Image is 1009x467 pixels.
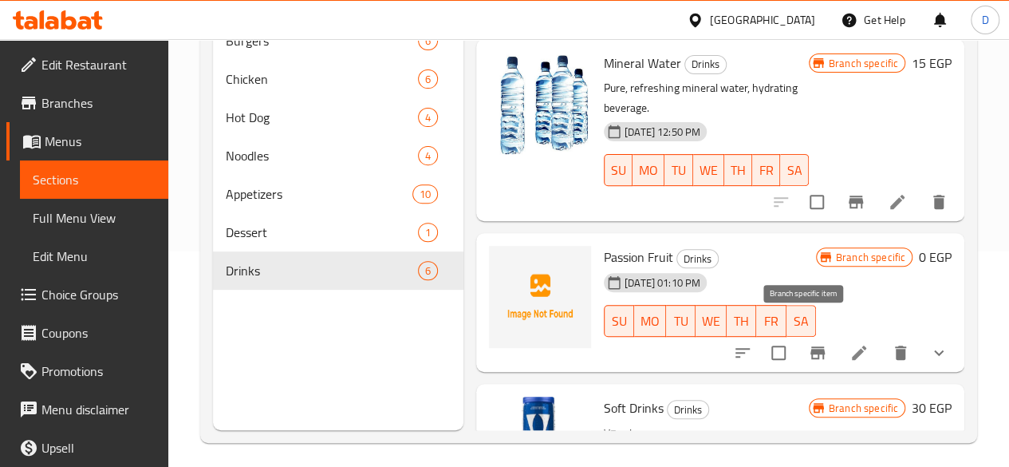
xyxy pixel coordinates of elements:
[618,125,707,140] span: [DATE] 12:50 PM
[213,175,463,213] div: Appetizers10
[929,343,948,362] svg: Show Choices
[226,184,412,204] span: Appetizers
[763,310,779,333] span: FR
[418,146,438,165] div: items
[723,334,762,372] button: sort-choices
[727,305,756,337] button: TH
[33,208,156,228] span: Full Menu View
[672,310,689,333] span: TU
[41,400,156,419] span: Menu disclaimer
[822,56,905,71] span: Branch specific
[6,314,168,352] a: Coupons
[20,160,168,199] a: Sections
[762,336,795,370] span: Select to update
[837,183,875,221] button: Branch-specific-item
[633,154,664,186] button: MO
[604,396,664,420] span: Soft Drinks
[756,305,786,337] button: FR
[676,249,719,268] div: Drinks
[20,237,168,275] a: Edit Menu
[618,275,707,291] span: [DATE] 01:10 PM
[604,424,809,444] p: V7 cola
[849,343,869,362] a: Edit menu item
[412,184,438,204] div: items
[724,154,752,186] button: TH
[6,84,168,122] a: Branches
[664,154,692,186] button: TU
[912,52,952,74] h6: 15 EGP
[912,397,952,419] h6: 30 EGP
[41,323,156,342] span: Coupons
[693,154,724,186] button: WE
[685,55,726,73] span: Drinks
[418,108,438,127] div: items
[830,250,912,265] span: Branch specific
[604,245,673,269] span: Passion Fruit
[419,225,437,240] span: 1
[418,261,438,280] div: items
[604,154,633,186] button: SU
[800,185,834,219] span: Select to update
[604,78,809,118] p: Pure, refreshing mineral water, hydrating beverage.
[6,352,168,390] a: Promotions
[413,187,437,202] span: 10
[213,251,463,290] div: Drinks6
[793,310,810,333] span: SA
[41,55,156,74] span: Edit Restaurant
[604,305,634,337] button: SU
[226,31,418,50] span: Burgers
[226,146,418,165] span: Noodles
[798,334,837,372] button: Branch-specific-item
[213,22,463,60] div: Burgers6
[733,310,750,333] span: TH
[419,72,437,87] span: 6
[920,183,958,221] button: delete
[731,159,746,182] span: TH
[213,137,463,175] div: Noodles4
[786,305,816,337] button: SA
[41,285,156,304] span: Choice Groups
[419,34,437,49] span: 6
[418,69,438,89] div: items
[611,310,628,333] span: SU
[710,11,815,29] div: [GEOGRAPHIC_DATA]
[667,400,709,419] div: Drinks
[6,429,168,467] a: Upsell
[822,401,905,416] span: Branch specific
[6,275,168,314] a: Choice Groups
[666,305,696,337] button: TU
[418,31,438,50] div: items
[489,52,591,154] img: Mineral Water
[6,46,168,84] a: Edit Restaurant
[489,246,591,348] img: Passion Fruit
[6,122,168,160] a: Menus
[41,438,156,457] span: Upsell
[226,108,418,127] span: Hot Dog
[919,246,952,268] h6: 0 EGP
[226,69,418,89] span: Chicken
[786,159,802,182] span: SA
[634,305,666,337] button: MO
[213,15,463,296] nav: Menu sections
[671,159,686,182] span: TU
[677,250,718,268] span: Drinks
[981,11,988,29] span: D
[702,310,720,333] span: WE
[696,305,727,337] button: WE
[780,154,808,186] button: SA
[611,159,626,182] span: SU
[640,310,660,333] span: MO
[419,148,437,164] span: 4
[226,261,418,280] span: Drinks
[213,98,463,137] div: Hot Dog4
[604,51,681,75] span: Mineral Water
[888,192,907,212] a: Edit menu item
[226,223,418,242] span: Dessert
[419,110,437,125] span: 4
[759,159,774,182] span: FR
